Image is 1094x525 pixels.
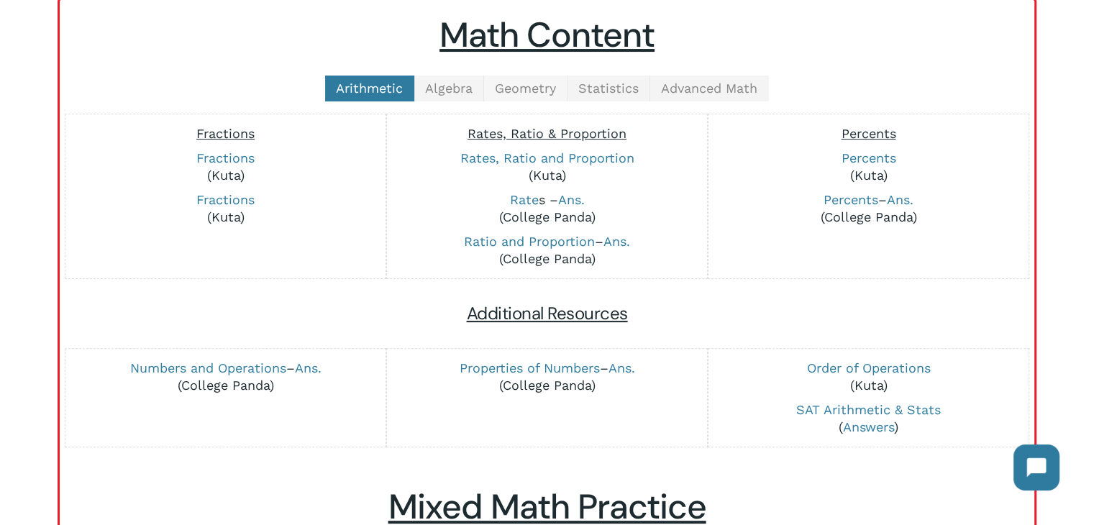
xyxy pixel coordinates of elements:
[509,192,538,207] a: Rate
[843,419,894,434] a: Answers
[484,76,567,101] a: Geometry
[336,81,403,96] span: Arithmetic
[841,126,895,141] span: Percents
[130,360,286,375] a: Numbers and Operations
[394,233,700,268] p: – (College Panda)
[196,126,255,141] span: Fractions
[394,150,700,184] p: (Kuta)
[73,150,378,184] p: (Kuta)
[196,192,255,207] a: Fractions
[495,81,556,96] span: Geometry
[325,76,414,101] a: Arithmetic
[567,76,650,101] a: Statistics
[425,81,473,96] span: Algebra
[824,192,878,207] a: Percents
[467,302,628,324] span: Additional Resources
[414,76,484,101] a: Algebra
[557,192,584,207] a: Ans.
[841,150,895,165] a: Percents
[806,360,930,375] a: Order of Operations
[394,360,700,394] p: – (College Panda)
[999,430,1074,505] iframe: Chatbot
[439,12,655,58] u: Math Content
[661,81,757,96] span: Advanced Math
[650,76,769,101] a: Advanced Math
[73,191,378,226] p: (Kuta)
[716,401,1021,436] p: ( )
[887,192,913,207] a: Ans.
[196,150,255,165] a: Fractions
[716,360,1021,394] p: (Kuta)
[460,150,634,165] a: Rates, Ratio and Proportion
[459,360,599,375] a: Properties of Numbers
[73,360,378,394] p: – (College Panda)
[578,81,639,96] span: Statistics
[603,234,630,249] a: Ans.
[716,150,1021,184] p: (Kuta)
[608,360,634,375] a: Ans.
[796,402,941,417] a: SAT Arithmetic & Stats
[295,360,322,375] a: Ans.
[394,191,700,226] p: s – (College Panda)
[716,191,1021,226] p: – (College Panda)
[464,234,595,249] a: Ratio and Proportion
[468,126,626,141] span: Rates, Ratio & Proportion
